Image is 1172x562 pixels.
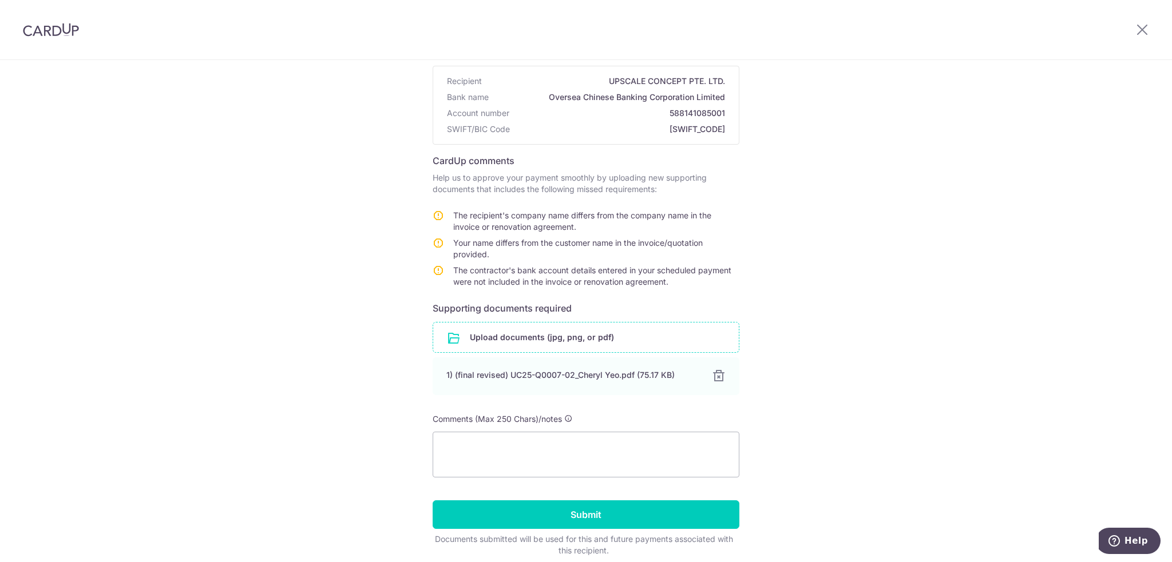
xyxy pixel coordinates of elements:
[446,369,698,381] div: 1) (final revised) UC25-Q0007-02_Cheryl Yeo.pdf (75.17 KB)
[23,23,79,37] img: CardUp
[433,533,735,556] div: Documents submitted will be used for this and future payments associated with this recipient.
[486,75,725,87] span: UPSCALE CONCEPT PTE. LTD.
[493,91,725,103] span: Oversea Chinese Banking Corporation Limited
[514,123,725,135] span: [SWIFT_CODE]
[453,210,711,232] span: The recipient's company name differs from the company name in the invoice or renovation agreement.
[433,172,739,195] p: Help us to approve your payment smoothly by uploading new supporting documents that includes the ...
[433,322,739,353] div: Upload documents (jpg, png, or pdf)
[447,75,482,87] span: Recipient
[433,500,739,529] input: Submit
[453,238,703,259] span: Your name differs from the customer name in the invoice/quotation provided.
[433,414,562,424] span: Comments (Max 250 Chars)/notes
[514,107,725,119] span: 588141085001
[447,123,510,135] span: SWIFT/BIC Code
[1099,528,1161,556] iframe: Opens a widget where you can find more information
[433,154,739,168] h6: CardUp comments
[453,265,731,286] span: The contractor's bank account details entered in your scheduled payment were not included in the ...
[447,107,509,119] span: Account number
[447,91,489,103] span: Bank name
[433,301,739,315] h6: Supporting documents required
